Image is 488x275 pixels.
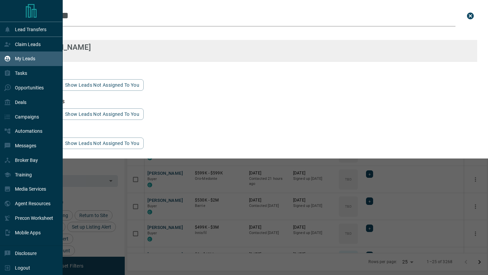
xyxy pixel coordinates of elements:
button: show leads not assigned to you [61,108,144,120]
button: show leads not assigned to you [61,79,144,91]
h3: id matches [26,128,477,133]
h3: email matches [26,70,477,75]
button: close search bar [464,9,477,23]
button: show leads not assigned to you [61,137,144,149]
h3: name matches [26,30,477,36]
h3: phone matches [26,99,477,104]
